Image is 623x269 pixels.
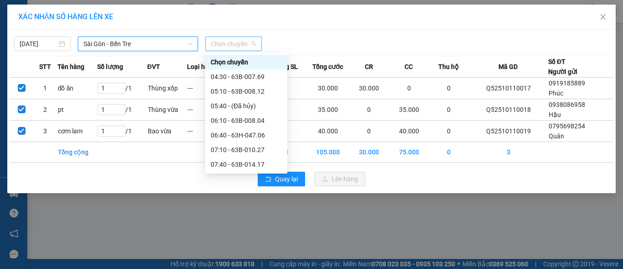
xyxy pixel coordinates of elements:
td: cơm lam [57,121,97,142]
td: 0 [389,78,429,99]
span: Số lượng [97,62,123,72]
span: 0938086958 [549,101,585,108]
td: Q52510110019 [468,121,548,142]
td: 0 [349,99,389,121]
div: 05:10 - 63B-008.12 [211,86,282,96]
td: 75.000 [389,142,429,163]
span: Thu hộ [438,62,459,72]
div: 07:40 - 63B-014.17 [211,159,282,169]
td: 40.000 [389,121,429,142]
span: Loại hàng [187,62,216,72]
div: 06:10 - 63B-008.04 [211,116,282,126]
span: down [187,41,193,47]
div: 04:30 - 63B-007.69 [211,72,282,82]
button: rollbackQuay lại [258,172,305,186]
div: Chọn chuyến [211,57,282,67]
div: Chọn chuyến [205,55,287,69]
td: --- [187,121,227,142]
span: Quay lại [275,174,298,184]
td: / 1 [97,78,147,99]
td: 0 [429,78,468,99]
td: pt [57,99,97,121]
td: Tổng cộng [57,142,97,163]
span: 0795698254 [549,122,585,130]
span: rollback [265,176,271,183]
button: uploadLên hàng [314,172,365,186]
td: 0 [429,142,468,163]
td: / 1 [97,99,147,121]
span: Tên hàng [57,62,84,72]
td: Thùng xốp [147,78,187,99]
input: 11/10/2025 [20,39,57,49]
td: 0 [429,99,468,121]
span: XÁC NHẬN SỐ HÀNG LÊN XE [18,12,113,21]
td: Thùng vừa [147,99,187,121]
span: STT [39,62,51,72]
div: 06:40 - 63H-047.06 [211,130,282,140]
td: 1 [33,78,57,99]
span: Sài Gòn - Bến Tre [83,37,192,51]
td: 0 [429,121,468,142]
span: Phúc [549,90,563,97]
span: Tổng cước [312,62,343,72]
td: 30.000 [349,78,389,99]
span: CR [365,62,373,72]
span: 0919185889 [549,79,585,87]
td: --- [187,99,227,121]
td: Q52510110017 [468,78,548,99]
span: close [599,13,607,21]
button: Close [590,5,616,30]
span: CC [405,62,413,72]
div: Số ĐT Người gửi [548,57,577,77]
td: Bao vừa [147,121,187,142]
td: --- [187,78,227,99]
td: 3 [468,142,548,163]
td: 3 [33,121,57,142]
td: đồ ăn [57,78,97,99]
td: 30.000 [349,142,389,163]
td: 35.000 [389,99,429,121]
td: 105.000 [306,142,349,163]
td: Q52510110018 [468,99,548,121]
div: 07:10 - 63B-010.27 [211,145,282,155]
td: 40.000 [306,121,349,142]
span: Hậu [549,111,561,118]
div: 05:40 - (Đã hủy) [211,101,282,111]
td: 30.000 [306,78,349,99]
td: / 1 [97,121,147,142]
td: 0 [349,121,389,142]
span: Mã GD [498,62,518,72]
span: Quân [549,132,564,140]
span: ĐVT [147,62,160,72]
td: 2 [33,99,57,121]
td: 35.000 [306,99,349,121]
span: Chọn chuyến [211,37,256,51]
